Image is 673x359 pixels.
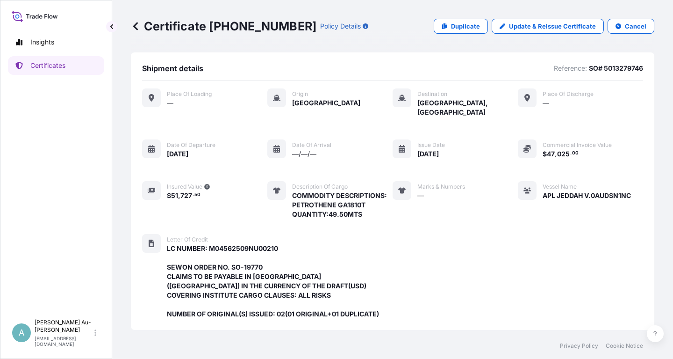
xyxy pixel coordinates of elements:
[554,64,587,73] p: Reference:
[434,19,488,34] a: Duplicate
[30,37,54,47] p: Insights
[35,336,93,347] p: [EMAIL_ADDRESS][DOMAIN_NAME]
[560,342,598,350] a: Privacy Policy
[167,141,215,149] span: Date of departure
[417,90,447,98] span: Destination
[178,192,180,199] span: ,
[167,244,393,319] span: LC NUMBER: M04562509NU00210 SEWON ORDER NO. SO-19770 CLAIMS TO BE PAYABLE IN [GEOGRAPHIC_DATA] ([...
[589,64,643,73] p: SO# 5013279746
[167,236,208,243] span: Letter of Credit
[292,141,331,149] span: Date of arrival
[543,191,631,200] span: APL JEDDAH V.0AUDSN1NC
[142,64,203,73] span: Shipment details
[543,141,612,149] span: Commercial Invoice Value
[557,151,570,157] span: 025
[572,152,579,155] span: 00
[30,61,65,70] p: Certificates
[193,193,194,197] span: .
[570,152,572,155] span: .
[543,151,547,157] span: $
[608,19,654,34] button: Cancel
[8,56,104,75] a: Certificates
[417,141,445,149] span: Issue Date
[555,151,557,157] span: ,
[292,98,360,108] span: [GEOGRAPHIC_DATA]
[171,192,178,199] span: 51
[194,193,200,197] span: 50
[509,22,596,31] p: Update & Reissue Certificate
[547,151,555,157] span: 47
[625,22,646,31] p: Cancel
[451,22,480,31] p: Duplicate
[167,192,171,199] span: $
[180,192,192,199] span: 727
[167,183,202,190] span: Insured Value
[292,90,308,98] span: Origin
[167,90,212,98] span: Place of Loading
[543,98,549,108] span: —
[19,328,24,337] span: A
[292,183,348,190] span: Description of cargo
[8,33,104,51] a: Insights
[292,191,387,219] span: COMMODITY DESCRIPTIONS: PETROTHENE GA1810T QUANTITY:49.50MTS
[35,319,93,334] p: [PERSON_NAME] Au-[PERSON_NAME]
[492,19,604,34] a: Update & Reissue Certificate
[417,191,424,200] span: —
[292,149,316,159] span: —/—/—
[417,149,439,159] span: [DATE]
[167,149,188,159] span: [DATE]
[131,19,316,34] p: Certificate [PHONE_NUMBER]
[417,98,518,117] span: [GEOGRAPHIC_DATA], [GEOGRAPHIC_DATA]
[543,90,594,98] span: Place of discharge
[543,183,577,190] span: Vessel Name
[167,98,173,108] span: —
[417,183,465,190] span: Marks & Numbers
[606,342,643,350] a: Cookie Notice
[320,22,361,31] p: Policy Details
